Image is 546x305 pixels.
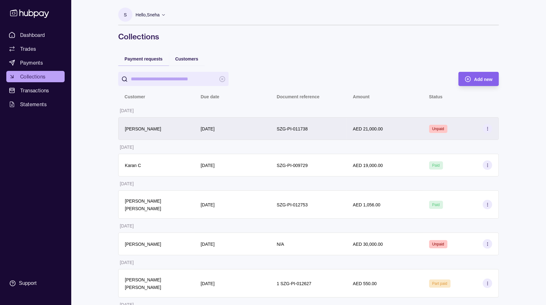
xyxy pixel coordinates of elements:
[20,73,45,80] span: Collections
[353,202,380,207] p: AED 1,056.00
[6,277,65,290] a: Support
[277,202,308,207] p: SZG-PI-012753
[353,242,383,247] p: AED 30,000.00
[6,71,65,82] a: Collections
[277,126,308,131] p: SZG-PI-011738
[6,43,65,55] a: Trades
[353,281,377,286] p: AED 550.00
[200,281,214,286] p: [DATE]
[131,72,216,86] input: search
[353,126,383,131] p: AED 21,000.00
[20,59,43,66] span: Payments
[432,281,447,286] span: Part paid
[353,94,369,99] p: Amount
[200,126,214,131] p: [DATE]
[432,163,440,168] span: Paid
[277,94,319,99] p: Document reference
[432,127,444,131] span: Unpaid
[125,126,161,131] p: [PERSON_NAME]
[125,277,161,290] p: [PERSON_NAME] [PERSON_NAME]
[125,94,145,99] p: Customer
[458,72,499,86] button: Add new
[118,32,499,42] h1: Collections
[277,281,311,286] p: 1 SZG-PI-012627
[200,163,214,168] p: [DATE]
[125,199,161,211] p: [PERSON_NAME] [PERSON_NAME]
[353,163,383,168] p: AED 19,000.00
[125,56,163,61] span: Payment requests
[200,242,214,247] p: [DATE]
[175,56,198,61] span: Customers
[20,87,49,94] span: Transactions
[120,260,134,265] p: [DATE]
[125,242,161,247] p: [PERSON_NAME]
[200,94,219,99] p: Due date
[19,280,37,287] div: Support
[432,203,440,207] span: Paid
[200,202,214,207] p: [DATE]
[125,163,141,168] p: Karan C
[432,242,444,246] span: Unpaid
[120,181,134,186] p: [DATE]
[474,77,492,82] span: Add new
[277,242,284,247] p: N/A
[6,85,65,96] a: Transactions
[120,223,134,228] p: [DATE]
[20,31,45,39] span: Dashboard
[20,101,47,108] span: Statements
[6,57,65,68] a: Payments
[120,108,134,113] p: [DATE]
[6,99,65,110] a: Statements
[277,163,308,168] p: SZG-PI-009729
[6,29,65,41] a: Dashboard
[120,145,134,150] p: [DATE]
[20,45,36,53] span: Trades
[429,94,443,99] p: Status
[124,11,127,18] p: S
[136,11,160,18] p: Hello, Sneha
